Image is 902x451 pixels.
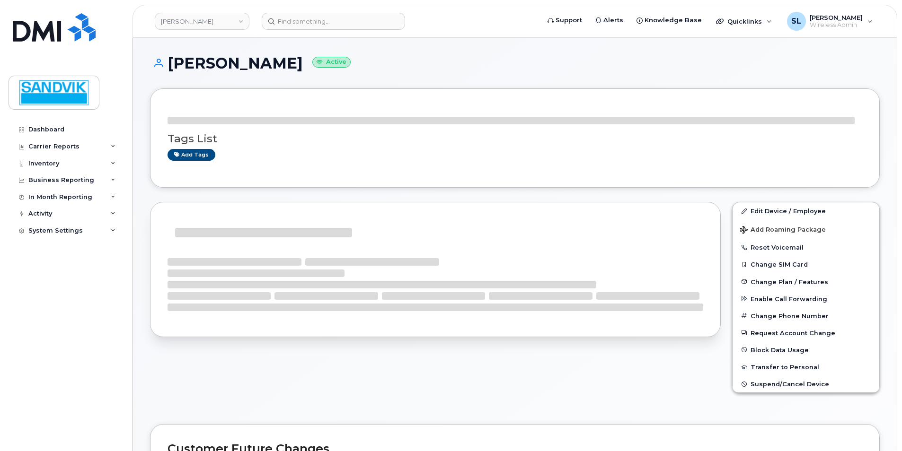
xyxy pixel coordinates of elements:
[751,381,829,388] span: Suspend/Cancel Device
[733,324,879,341] button: Request Account Change
[150,55,880,71] h1: [PERSON_NAME]
[733,239,879,256] button: Reset Voicemail
[733,202,879,219] a: Edit Device / Employee
[168,149,215,161] a: Add tags
[733,307,879,324] button: Change Phone Number
[733,375,879,392] button: Suspend/Cancel Device
[733,290,879,307] button: Enable Call Forwarding
[733,256,879,273] button: Change SIM Card
[733,358,879,375] button: Transfer to Personal
[751,295,827,302] span: Enable Call Forwarding
[312,57,351,68] small: Active
[733,219,879,239] button: Add Roaming Package
[740,226,826,235] span: Add Roaming Package
[733,341,879,358] button: Block Data Usage
[168,133,862,145] h3: Tags List
[733,273,879,290] button: Change Plan / Features
[751,278,828,285] span: Change Plan / Features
